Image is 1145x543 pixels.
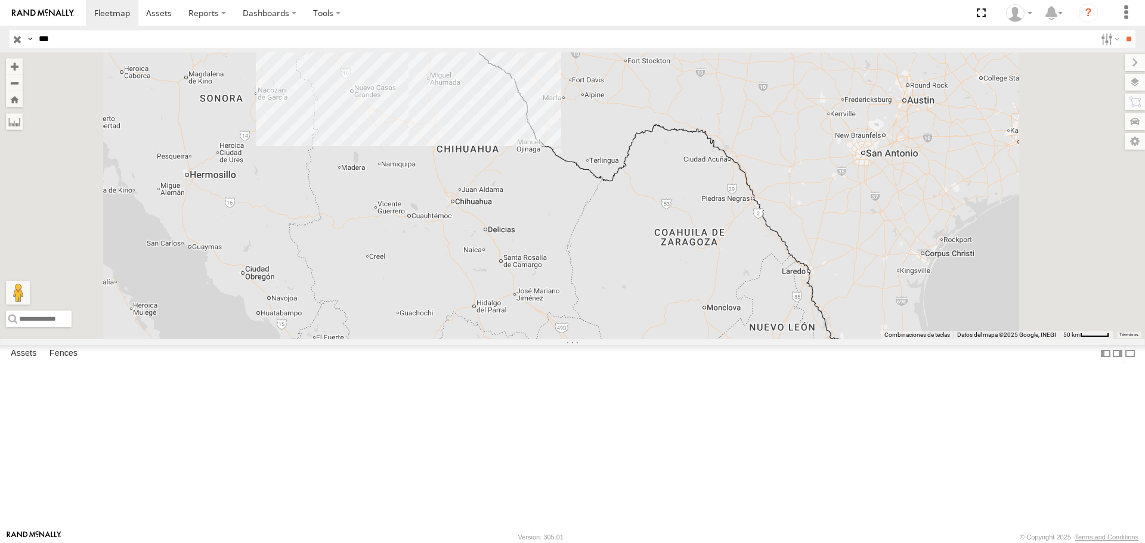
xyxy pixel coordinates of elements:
[25,30,35,48] label: Search Query
[1060,331,1113,339] button: Escala del mapa: 50 km por 45 píxeles
[1119,332,1138,337] a: Términos
[957,331,1056,338] span: Datos del mapa ©2025 Google, INEGI
[1002,4,1036,22] div: carolina herrera
[12,9,74,17] img: rand-logo.svg
[1020,533,1138,541] div: © Copyright 2025 -
[1112,345,1124,362] label: Dock Summary Table to the Right
[1124,345,1136,362] label: Hide Summary Table
[6,281,30,305] button: Arrastra al hombrecito al mapa para abrir Street View
[44,346,83,362] label: Fences
[1075,533,1138,541] a: Terms and Conditions
[1100,345,1112,362] label: Dock Summary Table to the Left
[6,58,23,75] button: Zoom in
[5,346,42,362] label: Assets
[518,533,564,541] div: Version: 305.01
[6,75,23,91] button: Zoom out
[6,113,23,130] label: Measure
[1079,4,1098,23] i: ?
[7,531,61,543] a: Visit our Website
[6,91,23,107] button: Zoom Home
[1063,331,1080,338] span: 50 km
[1096,30,1122,48] label: Search Filter Options
[884,331,950,339] button: Combinaciones de teclas
[1125,133,1145,150] label: Map Settings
